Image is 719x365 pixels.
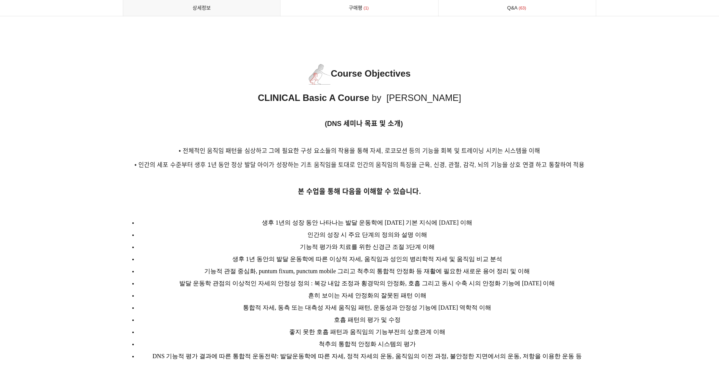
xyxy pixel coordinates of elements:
[300,244,435,250] span: 기능적 평가와 치료를 위한 신경근 조절 3단계 이해
[309,64,331,85] img: 1597e3e65a0d2.png
[232,256,502,262] span: 생후 1년 동안의 발달 운동학에 따른 이상적 자세, 움직임과 성인의 병리학적 자세 및 움직임 비교 분석
[179,280,555,286] span: 발달 운동학 관점의 이상적인 자세의 안정성 정의 : 복강 내압 조정과 횡경막의 안정화, 호흡 그리고 동시 수축 시의 안정화 기능에 [DATE] 이해
[372,93,461,103] span: by [PERSON_NAME]
[309,68,411,79] span: Course Objectives
[518,4,528,12] span: 63
[319,341,416,347] span: 척추의 통합적 안정화 시스템의 평가
[152,353,581,359] span: DNS 기능적 평가 결과에 따른 통합적 운동전략: 발달운동학에 따른 자세, 정적 자세의 운동, 움직임의 이전 과정, 불안정한 지면에서의 운동, 저항을 이용한 운동 등
[135,162,584,168] span: • 인간의 세포 수준부터 생후 1년 동안 정상 발달 아이가 성장하는 기초 움직임을 토대로 인간의 움직임의 특징을 근육, 신경, 관절, 감각, 뇌의 기능을 상호 연결 하고 통찰...
[258,93,369,103] span: CLINICAL Basic A Course
[298,188,421,195] span: 본 수업을 통해 다음을 이해할 수 있습니다.
[289,329,445,335] span: 좋지 못한 호흡 패턴과 움직임의 기능부전의 상호관계 이해
[243,304,492,311] span: 통합적 자세, 동측 또는 대측성 자세 움직임 패턴, 운동성과 안정성 기능에 [DATE] 역학적 이해
[204,268,530,274] span: 기능적 관절 중심화, puntum fixum, punctum mobile 그리고 척추의 통합적 안정화 등 재활에 필요한 새로운 용어 정리 및 이해
[325,120,403,127] strong: (DNS 세미나 목표 및 소개)
[179,148,540,154] span: • 전체적인 움직임 패턴을 심상하고 그에 필요한 구성 요소들의 작용을 통해 자세, 로코모션 등의 기능을 회복 및 트레이닝 시키는 시스템을 이해
[308,292,426,299] span: 흔히 보이는 자세 안정화의 잘못된 패턴 이해
[307,231,427,238] span: 인간의 성장 시 주요 단계의 정의와 설명 이해
[334,316,401,323] span: 호흡 패턴의 평가 및 수정
[362,4,370,12] span: 1
[262,219,472,226] span: 생후 1년의 성장 동안 나타나는 발달 운동학에 [DATE] 기본 지식에 [DATE] 이해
